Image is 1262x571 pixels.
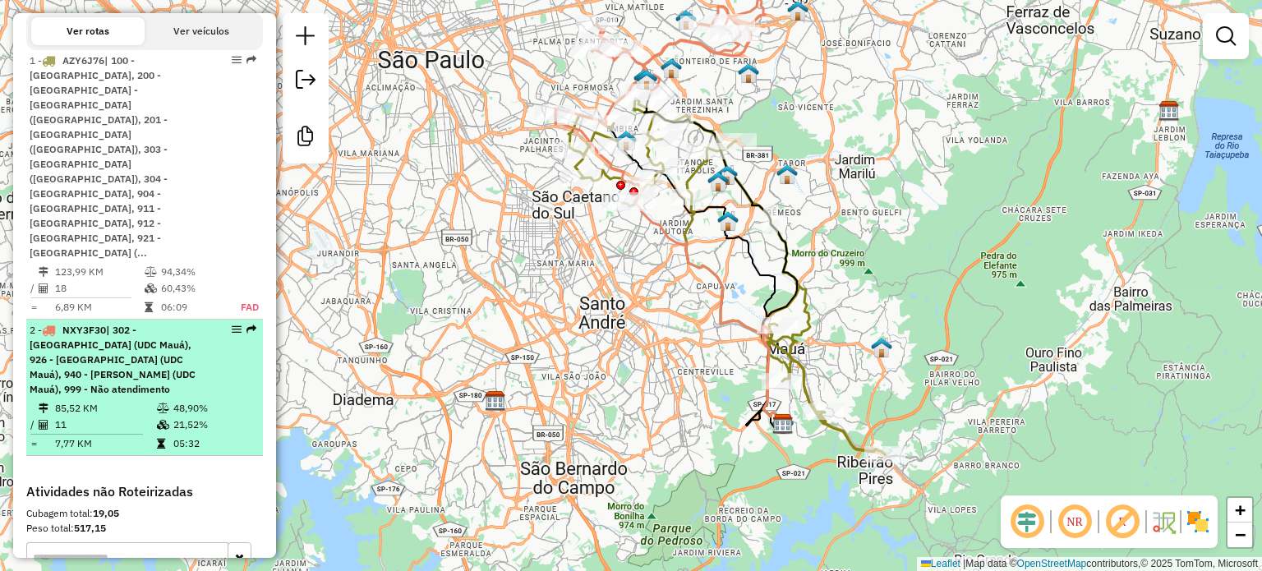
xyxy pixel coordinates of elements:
[26,506,263,521] div: Cubagem total:
[636,69,657,90] img: 608 UDC Full Vila Formosa (antiga 2)
[157,420,169,430] i: % de utilização da cubagem
[39,283,48,293] i: Total de Atividades
[246,325,256,334] em: Rota exportada
[485,390,506,412] img: CDD Diadema
[62,324,106,336] span: NXY3F30
[615,130,637,151] img: DS Teste
[232,325,242,334] em: Opções
[717,210,739,232] img: 616 UDC Light WCL São Mateus
[30,435,38,452] td: =
[31,17,145,45] button: Ver rotas
[716,164,738,186] img: Teste centro de gravidade
[54,299,144,315] td: 6,89 KM
[675,9,697,30] img: 617 UDC Light WCL Vila Matilde
[157,403,169,413] i: % de utilização do peso
[74,522,106,534] strong: 517,15
[1158,100,1180,122] img: CDD Suzano
[30,299,38,315] td: =
[1185,509,1211,535] img: Exibir/Ocultar setores
[39,403,48,413] i: Distância Total
[1227,523,1252,547] a: Zoom out
[963,558,965,569] span: |
[707,171,729,192] img: 612 UDC Light WCL Jardim Tietê
[39,420,48,430] i: Total de Atividades
[289,63,322,100] a: Exportar sessão
[1227,498,1252,523] a: Zoom in
[661,58,682,79] img: 615 UDC Light WCL Jardim Brasília
[30,54,168,259] span: 1 -
[54,400,156,417] td: 85,52 KM
[26,521,263,536] div: Peso total:
[39,267,48,277] i: Distância Total
[1017,558,1087,569] a: OpenStreetMap
[1103,502,1142,541] span: Exibir rótulo
[232,55,242,65] em: Opções
[30,54,168,259] span: | 100 - [GEOGRAPHIC_DATA], 200 - [GEOGRAPHIC_DATA] - [GEOGRAPHIC_DATA] ([GEOGRAPHIC_DATA]), 201 -...
[54,280,144,297] td: 18
[173,435,256,452] td: 05:32
[30,324,196,395] span: 2 -
[160,299,224,315] td: 06:09
[289,20,322,57] a: Nova sessão e pesquisa
[289,120,322,157] a: Criar modelo
[160,280,224,297] td: 60,43%
[62,54,104,67] span: AZY6J76
[246,55,256,65] em: Rota exportada
[1235,500,1246,520] span: +
[54,264,144,280] td: 123,99 KM
[557,108,598,125] div: Atividade não roteirizada - DB PIRUETA COMERCIAL
[145,267,157,277] i: % de utilização do peso
[921,558,960,569] a: Leaflet
[145,17,258,45] button: Ver veículos
[30,417,38,433] td: /
[871,337,892,358] img: 609 UDC Light WCL Jardim Zaíra
[93,507,119,519] strong: 19,05
[1209,20,1242,53] a: Exibir filtros
[1235,524,1246,545] span: −
[26,484,263,500] h4: Atividades não Roteirizadas
[160,264,224,280] td: 94,34%
[30,280,38,297] td: /
[772,413,794,435] img: CDD Maua
[30,324,196,395] span: | 302 - [GEOGRAPHIC_DATA] (UDC Mauá), 926 - [GEOGRAPHIC_DATA] (UDC Mauá), 940 - [PERSON_NAME] (UD...
[917,557,1262,571] div: Map data © contributors,© 2025 TomTom, Microsoft
[145,302,153,312] i: Tempo total em rota
[173,400,256,417] td: 48,90%
[1007,502,1047,541] span: Ocultar deslocamento
[776,163,798,185] img: 613 UDC Light WCL São Mateus ll
[145,283,157,293] i: % de utilização da cubagem
[633,68,655,90] img: 608 UDC Full Vila Formosa
[54,417,156,433] td: 11
[173,417,256,433] td: 21,52%
[157,439,165,449] i: Tempo total em rota
[1055,502,1094,541] span: Ocultar NR
[224,299,260,315] td: FAD
[738,62,759,84] img: 611 UDC Light WCL Cidade Líder
[1150,509,1177,535] img: Fluxo de ruas
[54,435,156,452] td: 7,77 KM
